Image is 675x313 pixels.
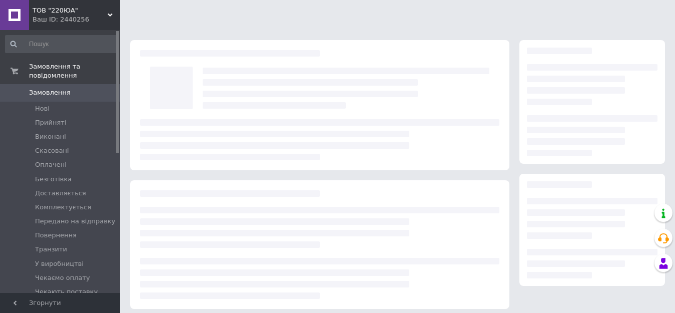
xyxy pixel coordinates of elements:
[33,15,120,24] div: Ваш ID: 2440256
[35,259,84,268] span: У виробництві
[35,231,77,240] span: Повернення
[35,104,50,113] span: Нові
[29,62,120,80] span: Замовлення та повідомлення
[35,160,67,169] span: Оплачені
[33,6,108,15] span: ТОВ "220ЮА"
[35,189,86,198] span: Доставляється
[35,132,66,141] span: Виконані
[35,146,69,155] span: Скасовані
[35,273,90,282] span: Чекаємо оплату
[35,175,72,184] span: Безготівка
[29,88,71,97] span: Замовлення
[35,217,115,226] span: Передано на відправку
[5,35,118,53] input: Пошук
[35,245,67,254] span: Транзити
[35,118,66,127] span: Прийняті
[35,203,91,212] span: Комплектується
[35,287,98,296] span: Чекають поставку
